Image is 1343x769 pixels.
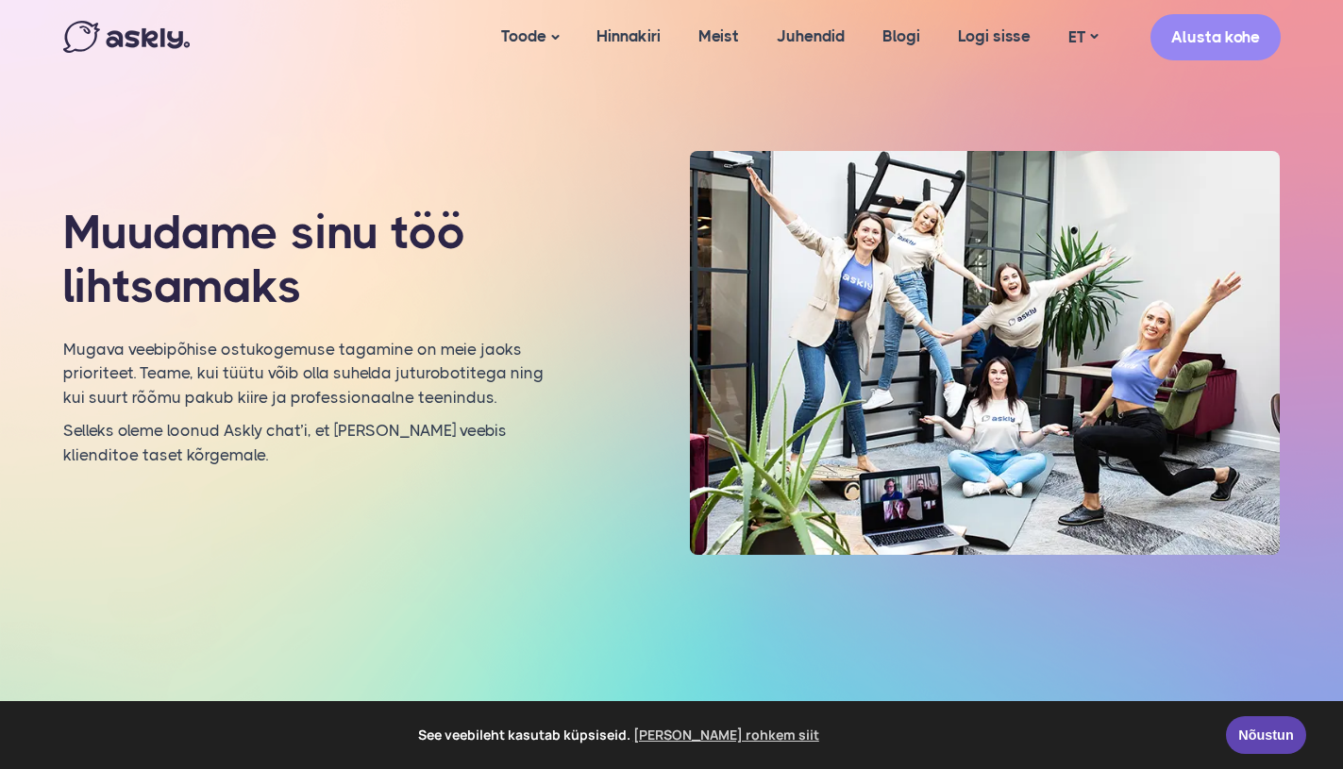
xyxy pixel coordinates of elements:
[630,721,822,749] a: learn more about cookies
[63,206,548,314] h1: Muudame sinu töö lihtsamaks
[1150,14,1281,60] a: Alusta kohe
[27,721,1213,749] span: See veebileht kasutab küpsiseid.
[1049,24,1116,51] a: ET
[63,21,190,53] img: Askly
[63,338,548,410] p: Mugava veebipõhise ostukogemuse tagamine on meie jaoks prioriteet. Teame, kui tüütu võib olla suh...
[63,419,548,467] p: Selleks oleme loonud Askly chat’i, et [PERSON_NAME] veebis klienditoe taset kõrgemale.
[1226,716,1306,754] a: Nõustun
